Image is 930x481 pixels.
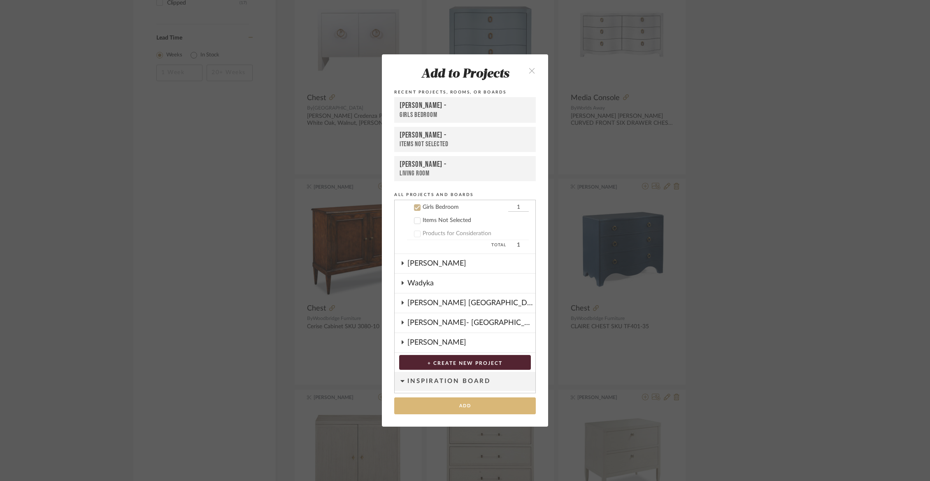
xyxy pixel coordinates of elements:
[407,254,535,273] div: [PERSON_NAME]
[394,68,536,82] div: Add to Projects
[423,217,529,224] div: Items Not Selected
[400,101,530,111] div: [PERSON_NAME] -
[407,372,535,391] div: Inspiration Board
[400,160,530,169] div: [PERSON_NAME] -
[407,240,506,250] span: Total
[394,397,536,414] button: Add
[400,169,530,177] div: Living Room
[394,89,536,96] div: Recent Projects, Rooms, or Boards
[407,294,535,313] div: [PERSON_NAME] [GEOGRAPHIC_DATA]
[407,333,535,352] div: [PERSON_NAME]
[400,140,530,148] div: Items Not Selected
[423,230,529,237] div: Products for Consideration
[508,240,529,250] span: 1
[423,204,506,211] div: Girls Bedroom
[399,355,531,370] button: + CREATE NEW PROJECT
[520,62,544,79] button: close
[508,203,529,212] input: Girls Bedroom
[400,131,530,140] div: [PERSON_NAME] -
[407,313,535,332] div: [PERSON_NAME]- [GEOGRAPHIC_DATA]
[407,274,535,293] div: Wadyka
[394,191,536,198] div: All Projects and Boards
[400,111,530,119] div: Girls Bedroom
